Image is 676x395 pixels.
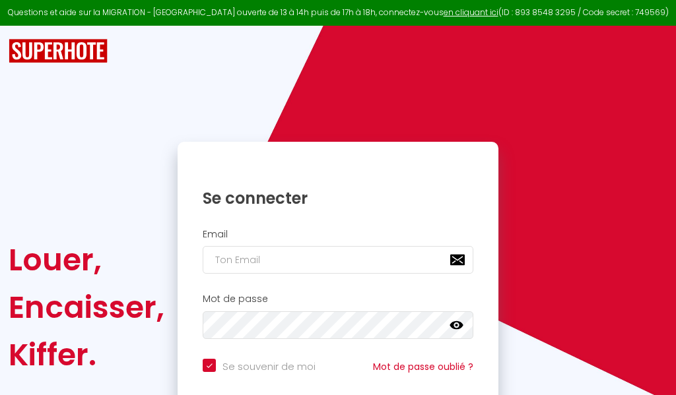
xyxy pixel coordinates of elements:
img: SuperHote logo [9,39,108,63]
a: Mot de passe oublié ? [373,360,473,373]
h1: Se connecter [203,188,473,208]
h2: Mot de passe [203,293,473,305]
div: Encaisser, [9,284,164,331]
h2: Email [203,229,473,240]
input: Ton Email [203,246,473,274]
div: Louer, [9,236,164,284]
div: Kiffer. [9,331,164,379]
a: en cliquant ici [444,7,498,18]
